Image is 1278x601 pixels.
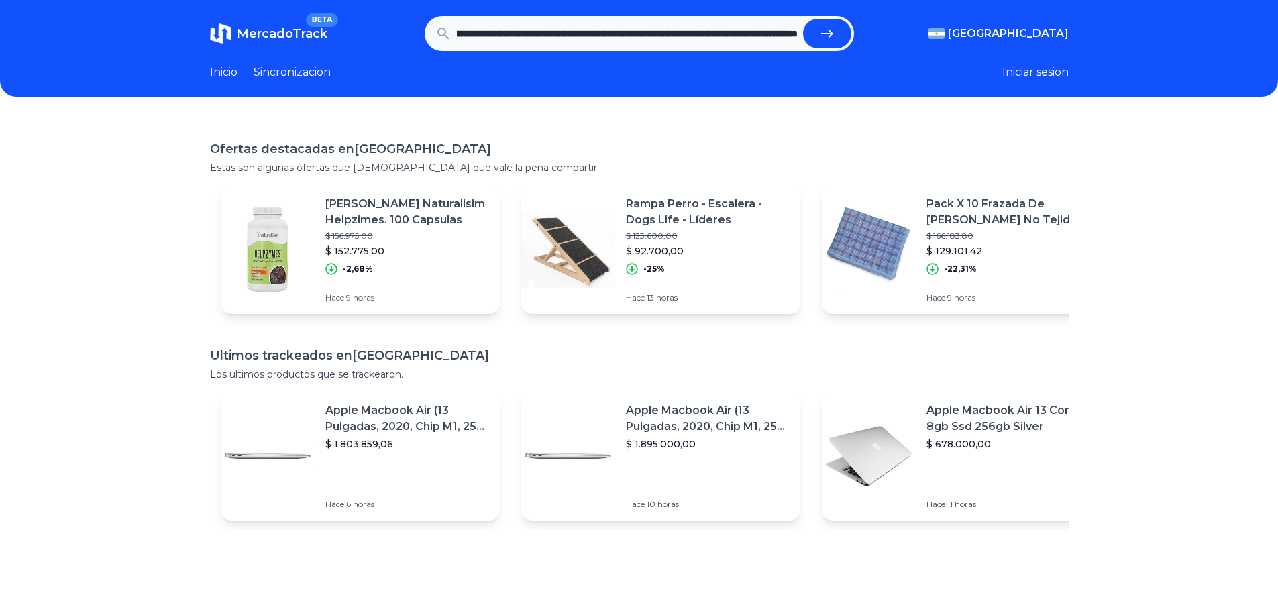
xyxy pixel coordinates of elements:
[926,196,1090,228] p: Pack X 10 Frazada De [PERSON_NAME] No Tejida 2 Plazas
[1002,64,1069,80] button: Iniciar sesion
[926,437,1090,451] p: $ 678.000,00
[221,185,500,314] a: Featured image[PERSON_NAME] Naturallsim Helpzimes. 100 Capsulas$ 156.975,00$ 152.775,00-2,68%Hace...
[210,23,231,44] img: MercadoTrack
[926,402,1090,435] p: Apple Macbook Air 13 Core I5 8gb Ssd 256gb Silver
[210,346,1069,365] h1: Ultimos trackeados en [GEOGRAPHIC_DATA]
[325,231,489,241] p: $ 156.975,00
[325,499,489,510] p: Hace 6 horas
[626,231,790,241] p: $ 123.600,00
[210,140,1069,158] h1: Ofertas destacadas en [GEOGRAPHIC_DATA]
[254,64,331,80] a: Sincronizacion
[210,64,237,80] a: Inicio
[626,244,790,258] p: $ 92.700,00
[822,409,916,503] img: Featured image
[343,264,373,274] p: -2,68%
[928,28,945,39] img: Argentina
[822,185,1101,314] a: Featured imagePack X 10 Frazada De [PERSON_NAME] No Tejida 2 Plazas$ 166.183,80$ 129.101,42-22,31...
[210,161,1069,174] p: Estas son algunas ofertas que [DEMOGRAPHIC_DATA] que vale la pena compartir.
[221,203,315,296] img: Featured image
[210,23,327,44] a: MercadoTrackBETA
[926,231,1090,241] p: $ 166.183,80
[221,409,315,503] img: Featured image
[325,244,489,258] p: $ 152.775,00
[325,196,489,228] p: [PERSON_NAME] Naturallsim Helpzimes. 100 Capsulas
[926,499,1090,510] p: Hace 11 horas
[626,292,790,303] p: Hace 13 horas
[237,26,327,41] span: MercadoTrack
[325,437,489,451] p: $ 1.803.859,06
[626,196,790,228] p: Rampa Perro - Escalera - Dogs Life - Líderes
[221,392,500,521] a: Featured imageApple Macbook Air (13 Pulgadas, 2020, Chip M1, 256 Gb De Ssd, 8 Gb De Ram) - Plata$...
[626,402,790,435] p: Apple Macbook Air (13 Pulgadas, 2020, Chip M1, 256 Gb De Ssd, 8 Gb De Ram) - Plata
[521,203,615,296] img: Featured image
[822,392,1101,521] a: Featured imageApple Macbook Air 13 Core I5 8gb Ssd 256gb Silver$ 678.000,00Hace 11 horas
[926,292,1090,303] p: Hace 9 horas
[325,292,489,303] p: Hace 9 horas
[521,392,800,521] a: Featured imageApple Macbook Air (13 Pulgadas, 2020, Chip M1, 256 Gb De Ssd, 8 Gb De Ram) - Plata$...
[822,203,916,296] img: Featured image
[928,25,1069,42] button: [GEOGRAPHIC_DATA]
[626,437,790,451] p: $ 1.895.000,00
[306,13,337,27] span: BETA
[521,185,800,314] a: Featured imageRampa Perro - Escalera - Dogs Life - Líderes$ 123.600,00$ 92.700,00-25%Hace 13 horas
[944,264,977,274] p: -22,31%
[210,368,1069,381] p: Los ultimos productos que se trackearon.
[948,25,1069,42] span: [GEOGRAPHIC_DATA]
[521,409,615,503] img: Featured image
[643,264,665,274] p: -25%
[926,244,1090,258] p: $ 129.101,42
[325,402,489,435] p: Apple Macbook Air (13 Pulgadas, 2020, Chip M1, 256 Gb De Ssd, 8 Gb De Ram) - Plata
[626,499,790,510] p: Hace 10 horas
